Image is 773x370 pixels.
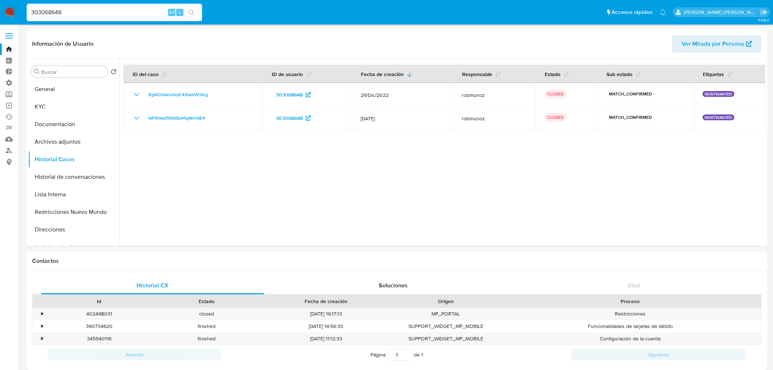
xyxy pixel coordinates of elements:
div: [DATE] 14:56:30 [260,320,392,332]
h1: Contactos [32,257,761,265]
button: Historial de conversaciones [28,168,119,186]
button: Archivos adjuntos [28,133,119,151]
div: [DATE] 19:17:13 [260,308,392,320]
div: closed [153,308,260,320]
button: search-icon [184,7,199,18]
button: Restricciones Nuevo Mundo [28,203,119,221]
button: Buscar [34,69,40,75]
div: • [41,335,43,342]
div: 402498031 [45,308,153,320]
div: Estado [158,298,255,305]
p: roberto.munoz@mercadolibre.com [684,9,758,16]
button: Direcciones [28,221,119,238]
div: Fecha de creación [265,298,387,305]
div: Restricciones [499,308,761,320]
span: Accesos rápidos [612,8,652,16]
button: KYC [28,98,119,116]
div: SUPPORT_WIDGET_MP_MOBILE [392,320,499,332]
span: Historial CX [137,281,168,290]
div: • [41,310,43,317]
div: [DATE] 11:12:33 [260,333,392,345]
div: finished [153,320,260,332]
button: Lista Interna [28,186,119,203]
span: 1 [421,351,423,358]
div: finished [153,333,260,345]
div: • [41,323,43,330]
button: Ver Mirada por Persona [672,35,761,53]
div: Funcionalidades de tarjetas de débito [499,320,761,332]
button: Siguiente [571,349,746,360]
span: Página de [370,349,423,360]
button: General [28,80,119,98]
span: s [179,9,181,16]
div: Configuración de la cuenta [499,333,761,345]
input: Buscar [41,69,105,75]
div: 360734620 [45,320,153,332]
a: Salir [760,8,768,16]
button: Anterior [47,349,222,360]
div: Id [50,298,148,305]
div: Origen [397,298,494,305]
a: Notificaciones [660,9,666,15]
button: Anticipos de dinero [28,238,119,256]
div: 345540116 [45,333,153,345]
button: Volver al orden por defecto [111,69,117,77]
div: SUPPORT_WIDGET_MP_MOBILE [392,333,499,345]
h1: Información de Usuario [32,40,94,48]
span: Ver Mirada por Persona [682,35,744,53]
div: MP_PORTAL [392,308,499,320]
span: Soluciones [379,281,408,290]
input: Buscar usuario o caso... [27,8,202,17]
span: Alt [169,9,175,16]
div: Proceso [504,298,756,305]
button: Documentación [28,116,119,133]
span: Chat [628,281,640,290]
button: Historial Casos [28,151,119,168]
